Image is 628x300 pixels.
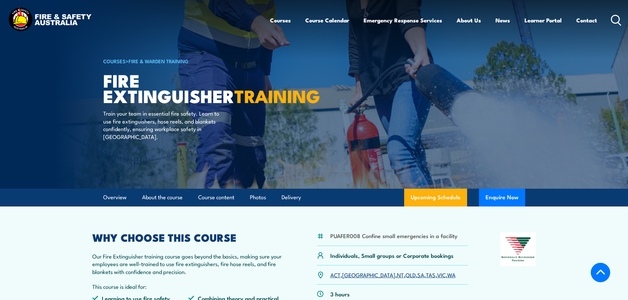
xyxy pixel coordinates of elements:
h6: > [103,57,266,65]
a: News [495,12,510,29]
a: NT [397,271,404,279]
strong: TRAINING [234,82,320,109]
a: Learner Portal [524,12,562,29]
p: Our Fire Extinguisher training course goes beyond the basics, making sure your employees are well... [92,252,285,275]
a: Courses [270,12,291,29]
a: VIC [437,271,446,279]
h1: Fire Extinguisher [103,72,266,103]
a: About the course [142,189,183,206]
a: TAS [426,271,435,279]
a: Photos [250,189,266,206]
a: SA [417,271,424,279]
button: Enquire Now [479,189,525,206]
a: ACT [330,271,341,279]
a: Delivery [282,189,301,206]
a: About Us [457,12,481,29]
a: [GEOGRAPHIC_DATA] [342,271,395,279]
img: Nationally Recognised Training logo. [500,232,536,266]
h2: WHY CHOOSE THIS COURSE [92,232,285,242]
li: PUAFER008 Confine small emergencies in a facility [330,232,458,239]
p: This course is ideal for: [92,283,285,290]
a: Emergency Response Services [364,12,442,29]
a: Course content [198,189,234,206]
p: 3 hours [330,290,350,298]
p: , , , , , , , [330,271,456,279]
a: Upcoming Schedule [404,189,467,206]
a: QLD [405,271,416,279]
a: Overview [103,189,127,206]
p: Individuals, Small groups or Corporate bookings [330,252,454,259]
a: Contact [576,12,597,29]
a: COURSES [103,57,126,65]
a: Course Calendar [305,12,349,29]
p: Train your team in essential fire safety. Learn to use fire extinguishers, hose reels, and blanke... [103,109,224,140]
a: Fire & Warden Training [129,57,189,65]
a: WA [447,271,456,279]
